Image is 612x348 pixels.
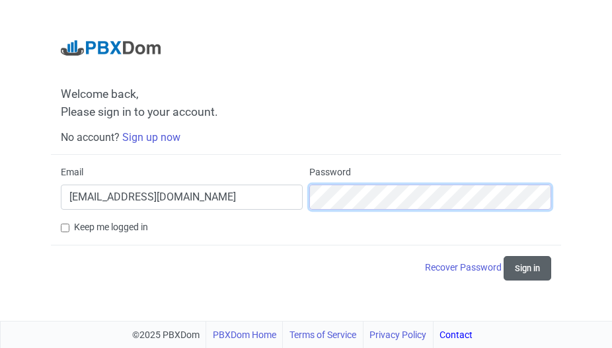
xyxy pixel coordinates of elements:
label: Keep me logged in [74,220,148,234]
div: ©2025 PBXDom [132,322,473,348]
span: Please sign in to your account. [61,105,218,118]
label: Password [309,165,351,179]
button: Sign in [504,256,551,281]
input: Email here... [61,185,303,210]
span: Welcome back, [61,87,551,101]
a: Contact [440,322,473,348]
a: PBXDom Home [213,322,276,348]
a: Sign up now [122,131,180,144]
a: Recover Password [425,262,504,273]
a: Terms of Service [289,322,356,348]
h6: No account? [61,131,551,144]
label: Email [61,165,83,179]
a: Privacy Policy [369,322,426,348]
